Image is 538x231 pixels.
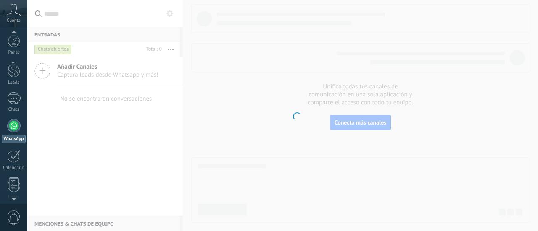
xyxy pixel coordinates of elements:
div: Panel [2,50,26,55]
div: WhatsApp [2,135,26,143]
div: Chats [2,107,26,112]
span: Cuenta [7,18,21,23]
div: Calendario [2,165,26,171]
div: Leads [2,80,26,86]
